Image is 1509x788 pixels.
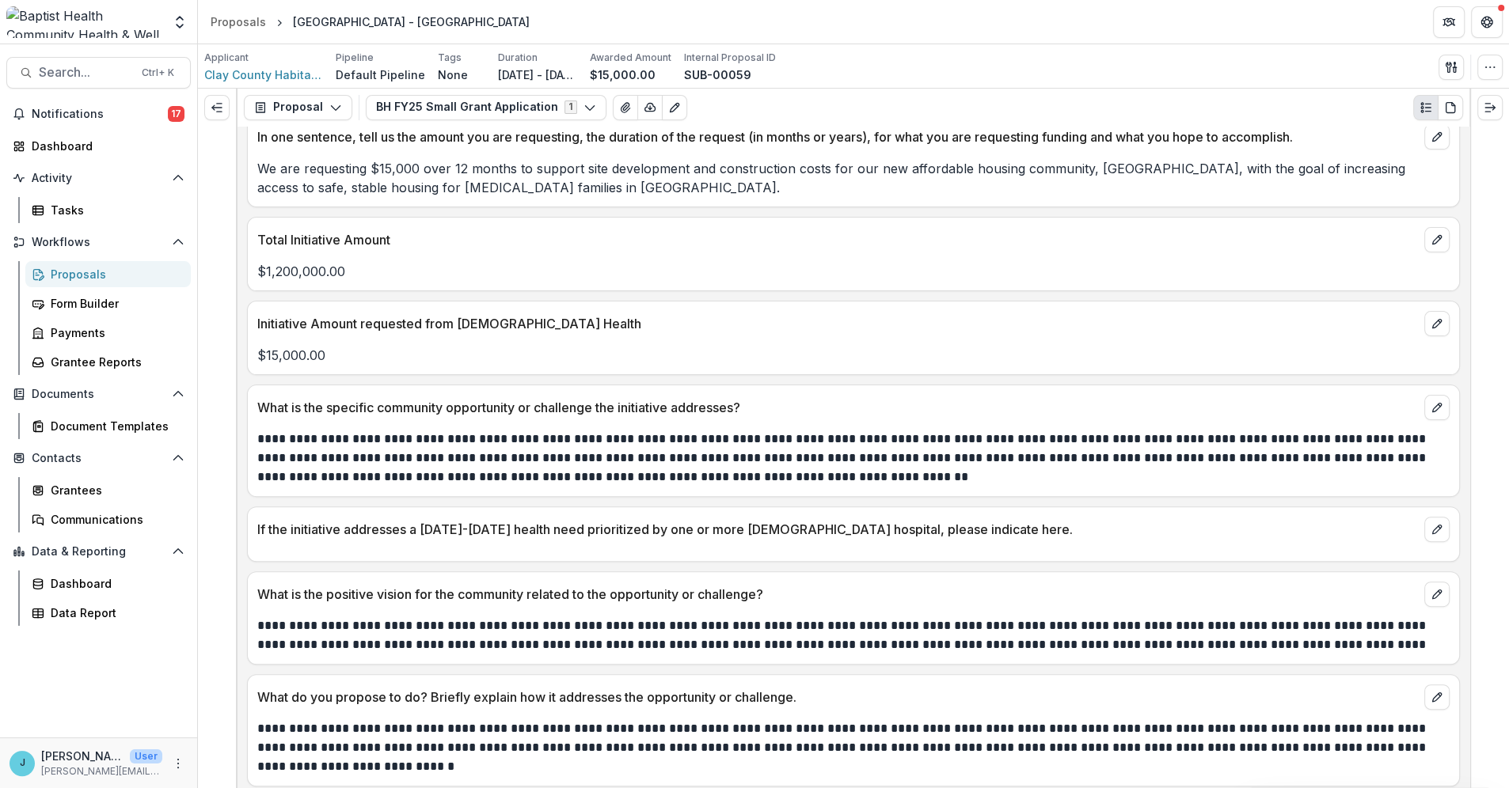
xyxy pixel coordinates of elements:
[41,748,124,764] p: [PERSON_NAME]
[1424,395,1450,420] button: edit
[25,349,191,375] a: Grantee Reports
[6,165,191,191] button: Open Activity
[293,13,530,30] div: [GEOGRAPHIC_DATA] - [GEOGRAPHIC_DATA]
[684,66,751,83] p: SUB-00059
[257,585,1418,604] p: What is the positive vision for the community related to the opportunity or challenge?
[438,51,462,65] p: Tags
[25,320,191,346] a: Payments
[211,13,266,30] div: Proposals
[1424,124,1450,150] button: edit
[1424,582,1450,607] button: edit
[6,445,191,471] button: Open Contacts
[169,754,188,773] button: More
[32,108,168,121] span: Notifications
[25,413,191,439] a: Document Templates
[336,51,374,65] p: Pipeline
[6,381,191,407] button: Open Documents
[51,354,178,370] div: Grantee Reports
[51,482,178,498] div: Grantees
[41,764,162,779] p: [PERSON_NAME][EMAIL_ADDRESS][PERSON_NAME][DOMAIN_NAME]
[257,314,1418,333] p: Initiative Amount requested from [DEMOGRAPHIC_DATA] Health
[204,66,323,83] a: Clay County Habitat For Humanity Inc
[498,66,577,83] p: [DATE] - [DATE]
[257,346,1450,365] p: $15,000.00
[6,57,191,89] button: Search...
[32,138,178,154] div: Dashboard
[51,266,178,282] div: Proposals
[25,261,191,287] a: Proposals
[25,477,191,503] a: Grantees
[438,66,468,83] p: None
[51,604,178,621] div: Data Report
[51,418,178,434] div: Document Templates
[257,230,1418,249] p: Total Initiative Amount
[257,262,1450,281] p: $1,200,000.00
[6,229,191,255] button: Open Workflows
[1424,517,1450,542] button: edit
[25,197,191,223] a: Tasks
[130,749,162,763] p: User
[257,159,1450,197] p: We are requesting $15,000 over 12 months to support site development and construction costs for o...
[6,539,191,564] button: Open Data & Reporting
[51,295,178,312] div: Form Builder
[684,51,776,65] p: Internal Proposal ID
[204,51,249,65] p: Applicant
[20,758,25,768] div: Jennifer
[25,570,191,597] a: Dashboard
[32,452,165,465] span: Contacts
[204,10,272,33] a: Proposals
[204,95,230,120] button: Expand left
[257,398,1418,417] p: What is the specific community opportunity or challenge the initiative addresses?
[1424,311,1450,336] button: edit
[1413,95,1439,120] button: Plaintext view
[613,95,638,120] button: View Attached Files
[32,545,165,559] span: Data & Reporting
[590,51,671,65] p: Awarded Amount
[336,66,425,83] p: Default Pipeline
[590,66,656,83] p: $15,000.00
[257,520,1418,539] p: If the initiative addresses a [DATE]-[DATE] health need prioritized by one or more [DEMOGRAPHIC_D...
[25,600,191,626] a: Data Report
[257,688,1418,707] p: What do you propose to do? Briefly explain how it addresses the opportunity or challenge.
[204,10,536,33] nav: breadcrumb
[32,236,165,249] span: Workflows
[1471,6,1503,38] button: Get Help
[39,65,132,80] span: Search...
[6,6,162,38] img: Baptist Health Community Health & Well Being logo
[169,6,191,38] button: Open entity switcher
[139,64,177,81] div: Ctrl + K
[244,95,352,120] button: Proposal
[6,101,191,127] button: Notifications17
[25,506,191,532] a: Communications
[1433,6,1465,38] button: Partners
[498,51,538,65] p: Duration
[51,202,178,218] div: Tasks
[51,511,178,528] div: Communications
[1438,95,1463,120] button: PDF view
[1424,684,1450,710] button: edit
[6,133,191,159] a: Dashboard
[662,95,687,120] button: Edit as form
[32,172,165,185] span: Activity
[32,388,165,401] span: Documents
[51,575,178,592] div: Dashboard
[366,95,606,120] button: BH FY25 Small Grant Application1
[1477,95,1503,120] button: Expand right
[257,127,1418,146] p: In one sentence, tell us the amount you are requesting, the duration of the request (in months or...
[1424,227,1450,252] button: edit
[51,324,178,341] div: Payments
[25,290,191,316] a: Form Builder
[168,106,184,122] span: 17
